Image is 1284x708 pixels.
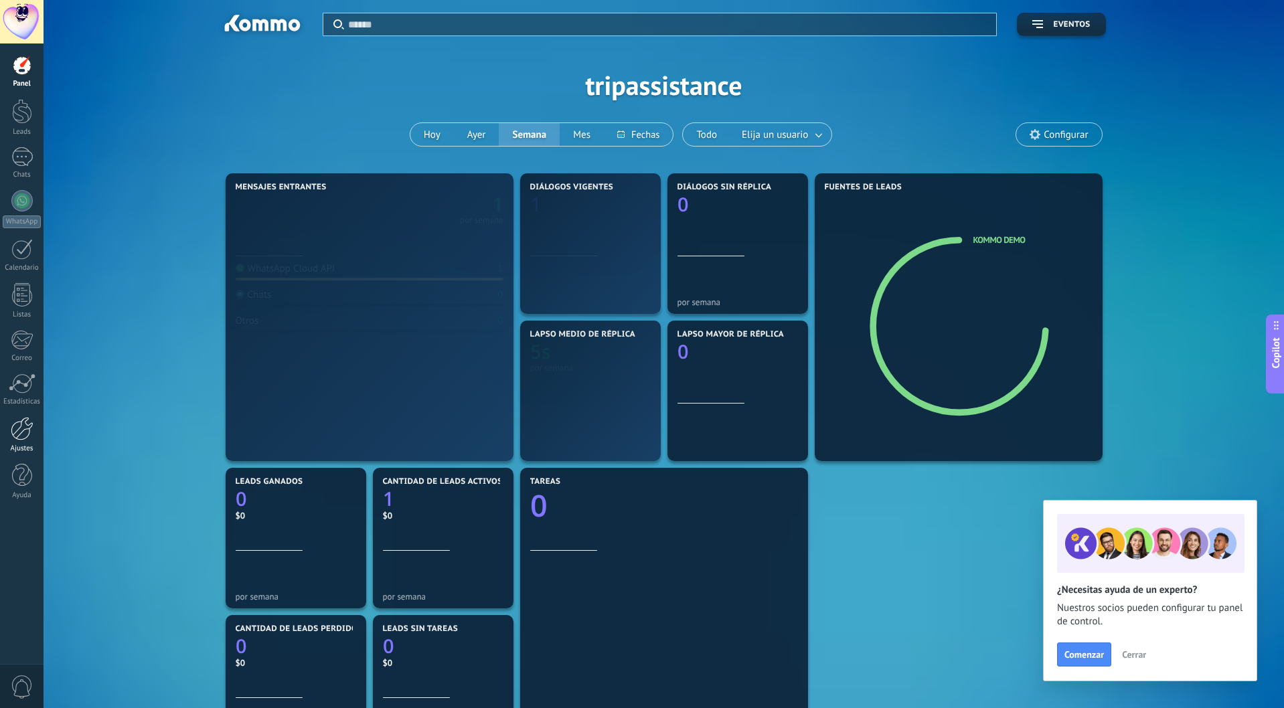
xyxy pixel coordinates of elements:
text: 1 [530,191,542,217]
div: 0 [497,288,503,301]
span: Lapso medio de réplica [530,330,636,339]
button: Fechas [604,123,673,146]
div: Chats [236,288,272,301]
button: Semana [499,123,560,146]
span: Diálogos vigentes [530,183,614,192]
img: Chats [236,290,244,298]
div: $0 [236,657,356,669]
span: Cantidad de leads perdidos [236,624,363,634]
span: Cantidad de leads activos [383,477,503,486]
a: 0 [530,485,798,526]
text: 0 [530,485,548,526]
img: WhatsApp Cloud API [236,264,244,272]
span: Leads sin tareas [383,624,458,634]
span: Cerrar [1122,650,1146,659]
text: 0 [677,191,689,217]
span: Leads ganados [236,477,303,486]
button: Comenzar [1057,642,1111,667]
div: por semana [677,297,798,307]
div: Estadísticas [3,397,42,406]
div: WhatsApp [3,215,41,228]
button: Elija un usuario [730,123,831,146]
text: 0 [383,633,394,659]
span: Copilot [1269,338,1283,369]
div: Leads [3,128,42,137]
a: 0 [236,633,356,659]
text: 1 [383,486,394,512]
div: por semana [530,297,651,307]
div: Ajustes [3,444,42,453]
div: $0 [236,510,356,521]
text: 0 [236,486,247,512]
button: Hoy [410,123,454,146]
a: 0 [236,486,356,512]
span: Comenzar [1064,650,1104,659]
div: Otros [236,315,259,327]
button: Mes [560,123,604,146]
div: WhatsApp Cloud API [236,262,335,275]
div: por semana [383,592,503,602]
div: Chats [3,171,42,179]
text: 1 [492,191,503,217]
div: 0 [497,315,503,327]
button: Eventos [1017,13,1105,36]
span: Lapso mayor de réplica [677,330,784,339]
a: 1 [383,486,503,512]
div: Panel [3,80,42,88]
span: Eventos [1053,20,1090,29]
div: Ayuda [3,491,42,500]
span: Configurar [1044,129,1088,141]
button: Cerrar [1116,644,1152,665]
div: $0 [383,510,503,521]
a: 0 [383,633,503,659]
div: 1 [497,262,503,275]
text: 5s [530,339,551,365]
h2: ¿Necesitas ayuda de un experto? [1057,584,1243,596]
div: por semana [460,217,503,224]
span: Tareas [530,477,561,486]
span: Diálogos sin réplica [677,183,772,192]
text: 0 [236,633,247,659]
div: Calendario [3,264,42,272]
span: Nuestros socios pueden configurar tu panel de control. [1057,602,1243,628]
div: Correo [3,354,42,363]
text: 0 [677,339,689,365]
span: Elija un usuario [739,126,811,144]
div: Listas [3,311,42,319]
div: por semana [530,363,651,373]
a: 1 [370,191,503,217]
a: Kommo Demo [973,234,1026,246]
button: Ayer [454,123,499,146]
div: por semana [236,592,356,602]
span: Fuentes de leads [825,183,902,192]
div: $0 [383,657,503,669]
button: Todo [683,123,730,146]
span: Mensajes entrantes [236,183,327,192]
